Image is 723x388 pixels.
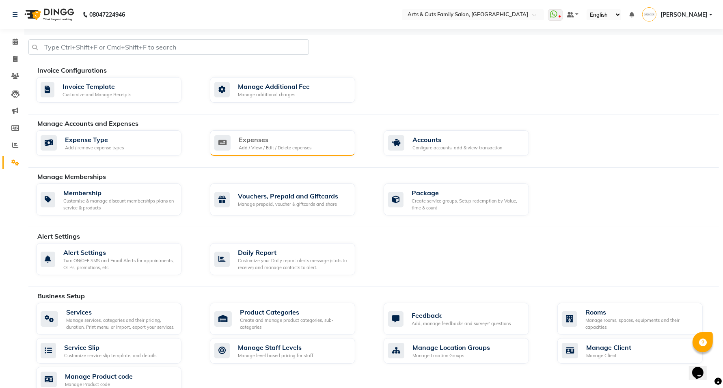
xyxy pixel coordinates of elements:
div: Package [412,188,522,198]
div: Expenses [239,135,311,144]
div: Alert Settings [63,248,175,257]
a: Service SlipCustomize service slip template, and details. [36,338,198,364]
a: FeedbackAdd, manage feedbacks and surveys' questions [384,303,545,335]
a: RoomsManage rooms, spaces, equipments and their capacities. [557,303,719,335]
div: Configure accounts, add & view transaction [412,144,502,151]
div: Add / remove expense types [65,144,124,151]
div: Product Categories [240,307,349,317]
div: Add, manage feedbacks and surveys' questions [412,320,511,327]
a: ExpensesAdd / View / Edit / Delete expenses [210,130,371,156]
div: Manage Location Groups [412,352,490,359]
div: Customize your Daily report alerts message (stats to receive) and manage contacts to alert. [238,257,349,271]
a: Manage Additional FeeManage additional charges [210,77,371,103]
div: Manage Product code [65,371,133,381]
div: Manage rooms, spaces, equipments and their capacities. [585,317,696,330]
div: Manage additional charges [238,91,310,98]
a: Invoice TemplateCustomize and Manage Receipts [36,77,198,103]
div: Add / View / Edit / Delete expenses [239,144,311,151]
div: Manage Staff Levels [238,343,313,352]
a: Manage ClientManage Client [557,338,719,364]
a: Manage Staff LevelsManage level based pricing for staff [210,338,371,364]
a: AccountsConfigure accounts, add & view transaction [384,130,545,156]
div: Manage Client [586,352,631,359]
div: Services [66,307,175,317]
a: Alert SettingsTurn ON/OFF SMS and Email Alerts for appointments, OTPs, promotions, etc. [36,243,198,275]
div: Manage services, categories and their pricing, duration. Print menu, or import, export your servi... [66,317,175,330]
a: Daily ReportCustomize your Daily report alerts message (stats to receive) and manage contacts to ... [210,243,371,275]
div: Manage prepaid, voucher & giftcards and share [238,201,338,208]
b: 08047224946 [89,3,125,26]
a: Product CategoriesCreate and manage product categories, sub-categories [210,303,371,335]
div: Manage Additional Fee [238,82,310,91]
div: Create service groups, Setup redemption by Value, time & count [412,198,522,211]
div: Membership [63,188,175,198]
div: Feedback [412,310,511,320]
div: Customize service slip template, and details. [64,352,158,359]
div: Daily Report [238,248,349,257]
a: Vouchers, Prepaid and GiftcardsManage prepaid, voucher & giftcards and share [210,183,371,216]
a: Expense TypeAdd / remove expense types [36,130,198,156]
div: Manage Product code [65,381,133,388]
img: RACHANA [642,7,656,22]
iframe: chat widget [689,356,715,380]
div: Accounts [412,135,502,144]
div: Turn ON/OFF SMS and Email Alerts for appointments, OTPs, promotions, etc. [63,257,175,271]
a: MembershipCustomise & manage discount memberships plans on service & products [36,183,198,216]
img: logo [21,3,76,26]
a: ServicesManage services, categories and their pricing, duration. Print menu, or import, export yo... [36,303,198,335]
div: Expense Type [65,135,124,144]
div: Vouchers, Prepaid and Giftcards [238,191,338,201]
span: [PERSON_NAME] [660,11,708,19]
a: Manage Location GroupsManage Location Groups [384,338,545,364]
div: Rooms [585,307,696,317]
div: Manage level based pricing for staff [238,352,313,359]
div: Customise & manage discount memberships plans on service & products [63,198,175,211]
div: Service Slip [64,343,158,352]
a: PackageCreate service groups, Setup redemption by Value, time & count [384,183,545,216]
div: Manage Location Groups [412,343,490,352]
div: Customize and Manage Receipts [63,91,131,98]
input: Type Ctrl+Shift+F or Cmd+Shift+F to search [28,39,309,55]
div: Create and manage product categories, sub-categories [240,317,349,330]
div: Invoice Template [63,82,131,91]
div: Manage Client [586,343,631,352]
